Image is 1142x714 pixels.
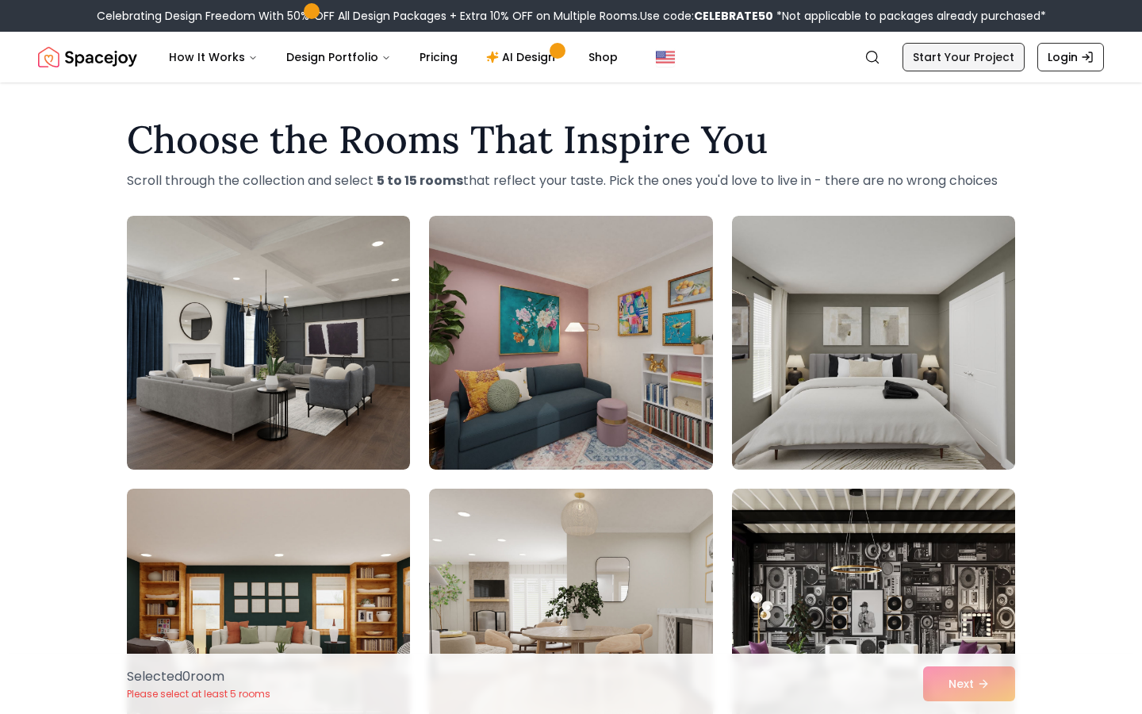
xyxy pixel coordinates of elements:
nav: Global [38,32,1104,83]
strong: 5 to 15 rooms [377,171,463,190]
a: Shop [576,41,630,73]
p: Selected 0 room [127,667,270,686]
button: Design Portfolio [274,41,404,73]
a: Spacejoy [38,41,137,73]
a: Start Your Project [902,43,1025,71]
img: Spacejoy Logo [38,41,137,73]
b: CELEBRATE50 [694,8,773,24]
span: Use code: [640,8,773,24]
div: Celebrating Design Freedom With 50% OFF All Design Packages + Extra 10% OFF on Multiple Rooms. [97,8,1046,24]
nav: Main [156,41,630,73]
button: How It Works [156,41,270,73]
p: Please select at least 5 rooms [127,688,270,701]
img: United States [656,48,675,67]
a: Login [1037,43,1104,71]
a: AI Design [473,41,573,73]
img: Room room-1 [127,216,410,470]
a: Pricing [407,41,470,73]
span: *Not applicable to packages already purchased* [773,8,1046,24]
img: Room room-2 [429,216,712,470]
h1: Choose the Rooms That Inspire You [127,121,1015,159]
p: Scroll through the collection and select that reflect your taste. Pick the ones you'd love to liv... [127,171,1015,190]
img: Room room-3 [732,216,1015,470]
